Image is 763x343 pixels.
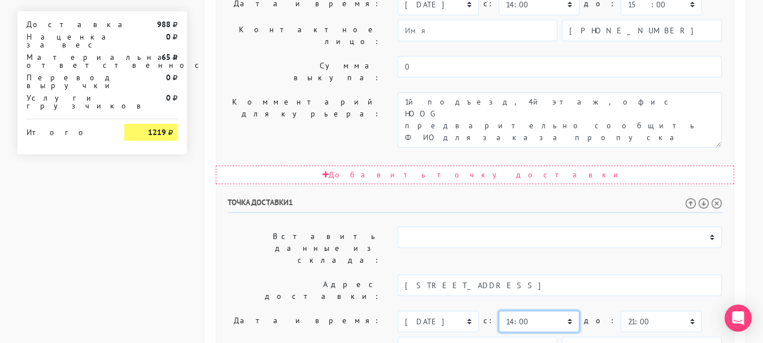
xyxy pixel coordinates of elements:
label: до: [584,311,616,331]
div: Перевод выручки [18,73,116,89]
span: 1 [289,197,293,207]
label: Сумма выкупа: [219,56,390,88]
label: Комментарий для курьера: [219,92,390,147]
h6: Точка доставки [228,198,722,213]
label: Контактное лицо: [219,20,390,51]
label: c: [483,311,494,331]
div: Материальная ответственность [18,53,116,69]
strong: 988 [157,19,171,29]
strong: 1219 [148,127,166,137]
input: Имя [398,20,557,41]
strong: 65 [162,52,171,62]
strong: 0 [166,72,171,83]
strong: 0 [166,32,171,42]
textarea: 3й подъезд, 4й этаж, офис HOOG предварительно сообщить ФИО для заказа пропуска [398,92,722,147]
label: Дата и время: [219,311,390,332]
label: Адрес доставки: [219,275,390,306]
div: Услуги грузчиков [18,94,116,110]
div: Open Intercom Messenger [725,305,752,332]
div: Доставка [18,20,116,28]
div: Итого [27,124,108,136]
div: Добавить точку доставки [216,166,734,184]
div: Наценка за вес [18,33,116,49]
input: Телефон [562,20,722,41]
strong: 0 [166,93,171,103]
label: Вставить данные из склада: [219,227,390,270]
